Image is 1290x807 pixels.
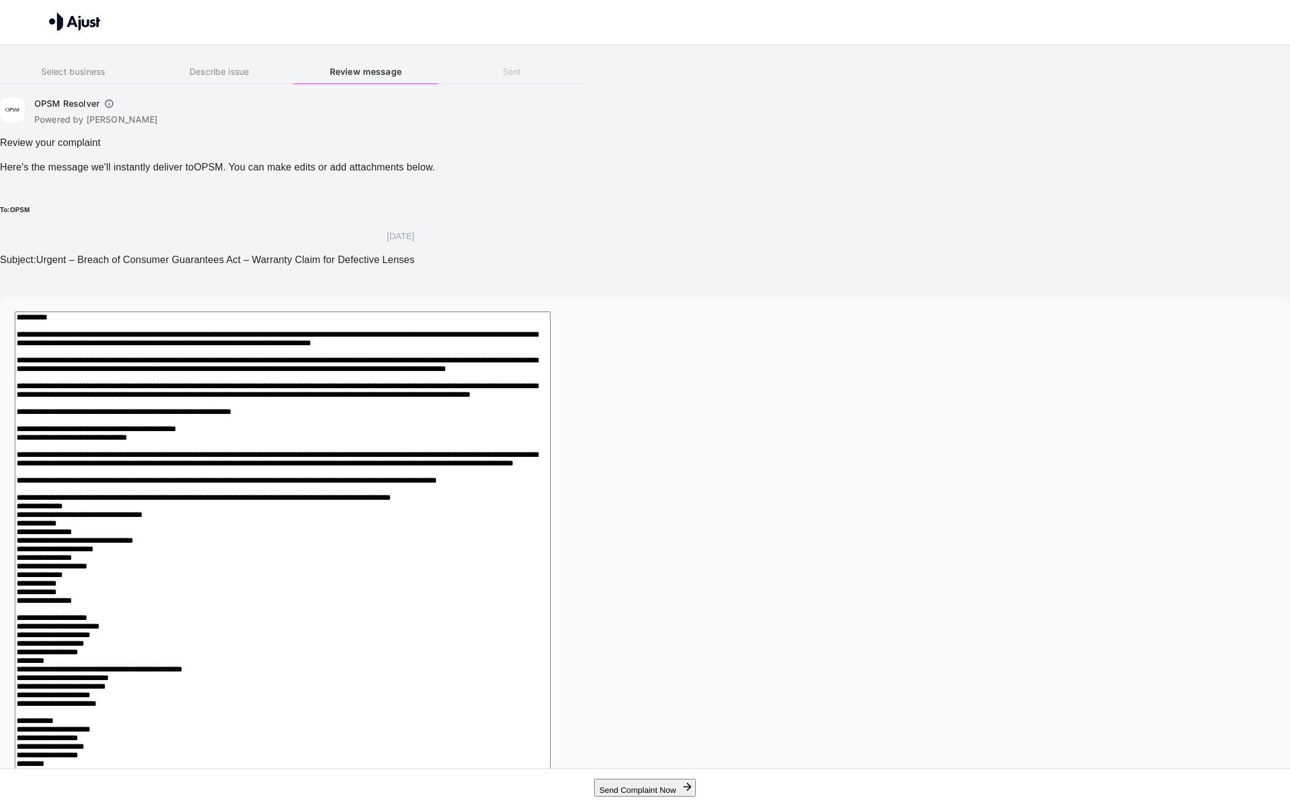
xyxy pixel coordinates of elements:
h6: Review message [292,65,438,78]
h6: OPSM Resolver [34,98,99,110]
h6: Sent [439,65,585,78]
button: Send Complaint Now [594,779,695,797]
h6: Describe issue [147,65,292,78]
img: Ajust [49,12,101,31]
p: Powered by [PERSON_NAME] [34,113,158,126]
